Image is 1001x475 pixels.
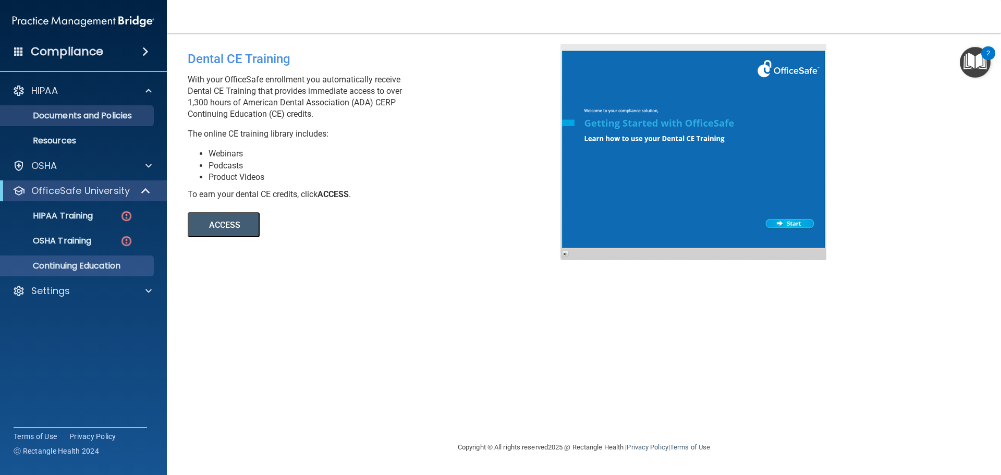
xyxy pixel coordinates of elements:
[31,44,103,59] h4: Compliance
[120,235,133,248] img: danger-circle.6113f641.png
[188,212,260,237] button: ACCESS
[7,261,149,271] p: Continuing Education
[13,160,152,172] a: OSHA
[14,446,99,456] span: Ⓒ Rectangle Health 2024
[188,222,473,229] a: ACCESS
[188,128,568,140] p: The online CE training library includes:
[31,285,70,297] p: Settings
[7,136,149,146] p: Resources
[670,443,710,451] a: Terms of Use
[7,111,149,121] p: Documents and Policies
[188,189,568,200] div: To earn your dental CE credits, click .
[13,84,152,97] a: HIPAA
[7,236,91,246] p: OSHA Training
[188,74,568,120] p: With your OfficeSafe enrollment you automatically receive Dental CE Training that provides immedi...
[986,53,990,67] div: 2
[7,211,93,221] p: HIPAA Training
[394,431,774,464] div: Copyright © All rights reserved 2025 @ Rectangle Health | |
[69,431,116,442] a: Privacy Policy
[209,160,568,172] li: Podcasts
[13,285,152,297] a: Settings
[120,210,133,223] img: danger-circle.6113f641.png
[627,443,668,451] a: Privacy Policy
[209,172,568,183] li: Product Videos
[31,160,57,172] p: OSHA
[209,148,568,160] li: Webinars
[13,185,151,197] a: OfficeSafe University
[31,84,58,97] p: HIPAA
[188,44,568,74] div: Dental CE Training
[31,185,130,197] p: OfficeSafe University
[13,11,154,32] img: PMB logo
[318,189,349,199] b: ACCESS
[14,431,57,442] a: Terms of Use
[960,47,991,78] button: Open Resource Center, 2 new notifications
